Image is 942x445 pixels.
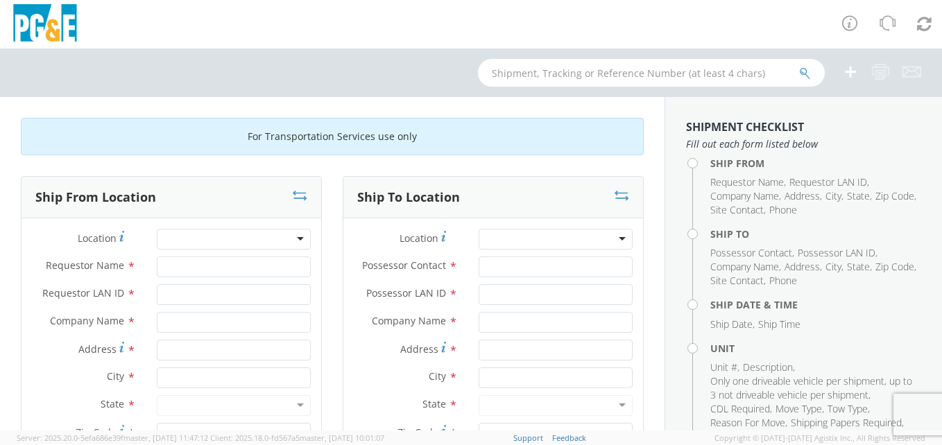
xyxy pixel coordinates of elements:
[769,274,797,287] span: Phone
[875,260,914,273] span: Zip Code
[714,433,925,444] span: Copyright © [DATE]-[DATE] Agistix Inc., All Rights Reserved
[710,175,784,189] span: Requestor Name
[825,260,841,273] span: City
[785,189,822,203] li: ,
[300,433,384,443] span: master, [DATE] 10:01:07
[210,433,384,443] span: Client: 2025.18.0-fd567a5
[710,374,912,401] span: Only one driveable vehicle per shipment, up to 3 not driveable vehicle per shipment
[76,426,117,439] span: Zip Code
[791,416,902,429] span: Shipping Papers Required
[710,402,772,416] li: ,
[710,299,921,310] h4: Ship Date & Time
[875,189,916,203] li: ,
[78,342,117,356] span: Address
[710,317,755,331] li: ,
[710,229,921,239] h4: Ship To
[710,246,794,260] li: ,
[769,203,797,216] span: Phone
[710,246,792,259] span: Possessor Contact
[785,260,822,274] li: ,
[422,397,446,410] span: State
[825,189,843,203] li: ,
[847,260,870,273] span: State
[710,274,766,288] li: ,
[743,360,793,374] span: Description
[710,175,786,189] li: ,
[710,343,921,354] h4: Unit
[710,260,781,274] li: ,
[429,369,446,383] span: City
[397,426,438,439] span: Zip Code
[686,137,921,151] span: Fill out each form listed below
[478,59,825,87] input: Shipment, Tracking or Reference Number (at least 4 chars)
[825,260,843,274] li: ,
[828,402,868,415] span: Tow Type
[17,433,208,443] span: Server: 2025.20.0-5efa686e39f
[828,402,870,416] li: ,
[710,374,918,402] li: ,
[758,317,800,331] span: Ship Time
[785,189,820,202] span: Address
[46,259,124,272] span: Requestor Name
[743,360,795,374] li: ,
[789,175,867,189] span: Requestor LAN ID
[78,232,117,245] span: Location
[552,433,586,443] a: Feedback
[400,342,438,356] span: Address
[710,317,753,331] span: Ship Date
[710,402,770,415] span: CDL Required
[789,175,869,189] li: ,
[710,274,764,287] span: Site Contact
[21,118,644,155] div: For Transportation Services use only
[366,286,446,299] span: Possessor LAN ID
[101,397,124,410] span: State
[710,360,739,374] li: ,
[798,246,877,260] li: ,
[362,259,446,272] span: Possessor Contact
[710,189,781,203] li: ,
[791,416,904,430] li: ,
[776,402,822,415] span: Move Type
[776,402,824,416] li: ,
[10,4,80,45] img: pge-logo-06675f144f4cfa6a6814.png
[710,360,737,374] span: Unit #
[357,191,460,204] h3: Ship To Location
[372,314,446,327] span: Company Name
[710,203,764,216] span: Site Contact
[798,246,875,259] span: Possessor LAN ID
[785,260,820,273] span: Address
[107,369,124,383] span: City
[42,286,124,299] span: Requestor LAN ID
[686,119,804,134] strong: Shipment Checklist
[123,433,208,443] span: master, [DATE] 11:47:12
[400,232,438,245] span: Location
[35,191,156,204] h3: Ship From Location
[513,433,543,443] a: Support
[825,189,841,202] span: City
[847,189,870,202] span: State
[710,416,785,429] span: Reason For Move
[710,189,779,202] span: Company Name
[710,203,766,217] li: ,
[50,314,124,327] span: Company Name
[847,260,872,274] li: ,
[875,189,914,202] span: Zip Code
[847,189,872,203] li: ,
[710,416,787,430] li: ,
[710,260,779,273] span: Company Name
[710,158,921,168] h4: Ship From
[875,260,916,274] li: ,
